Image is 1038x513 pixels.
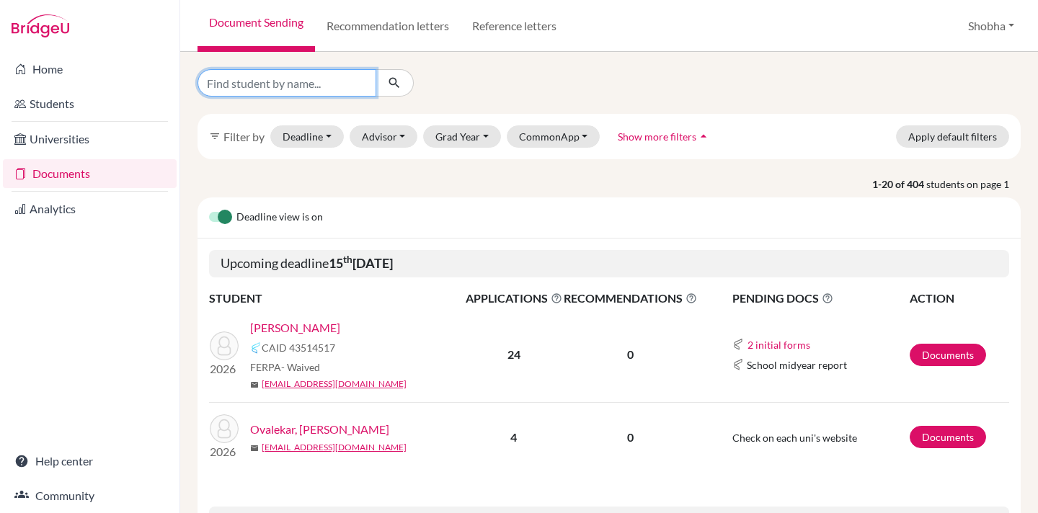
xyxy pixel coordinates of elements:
a: [PERSON_NAME] [250,319,340,336]
img: Bridge-U [12,14,69,37]
i: filter_list [209,130,221,142]
img: Common App logo [732,339,744,350]
img: Kanodia, Nandita [210,331,239,360]
span: CAID 43514517 [262,340,335,355]
sup: th [343,254,352,265]
p: 2026 [210,443,239,460]
a: Home [3,55,177,84]
span: mail [250,380,259,389]
span: Show more filters [618,130,696,143]
i: arrow_drop_up [696,129,711,143]
span: students on page 1 [926,177,1021,192]
button: Shobha [962,12,1021,40]
img: Ovalekar, Adi Jayesh [210,414,239,443]
input: Find student by name... [198,69,376,97]
p: 2026 [210,360,239,378]
button: Deadline [270,125,344,148]
a: Ovalekar, [PERSON_NAME] [250,421,389,438]
a: Help center [3,447,177,476]
span: PENDING DOCS [732,290,908,307]
a: Community [3,481,177,510]
a: Universities [3,125,177,153]
p: 0 [564,429,697,446]
span: Deadline view is on [236,209,323,226]
th: ACTION [909,289,1009,308]
p: 0 [564,346,697,363]
span: APPLICATIONS [466,290,562,307]
span: FERPA [250,360,320,375]
span: Filter by [223,130,265,143]
a: Analytics [3,195,177,223]
th: STUDENT [209,289,465,308]
span: RECOMMENDATIONS [564,290,697,307]
button: Show more filtersarrow_drop_up [605,125,723,148]
b: 24 [507,347,520,361]
span: - Waived [281,361,320,373]
a: [EMAIL_ADDRESS][DOMAIN_NAME] [262,378,407,391]
button: CommonApp [507,125,600,148]
img: Common App logo [732,359,744,370]
a: Documents [910,426,986,448]
a: [EMAIL_ADDRESS][DOMAIN_NAME] [262,441,407,454]
span: School midyear report [747,357,847,373]
strong: 1-20 of 404 [872,177,926,192]
img: Common App logo [250,342,262,354]
span: mail [250,444,259,452]
a: Students [3,89,177,118]
a: Documents [3,159,177,188]
b: 15 [DATE] [329,255,393,271]
h5: Upcoming deadline [209,250,1009,277]
button: 2 initial forms [747,336,811,353]
a: Documents [910,344,986,366]
button: Grad Year [423,125,501,148]
button: Advisor [350,125,418,148]
span: Check on each uni's website [732,432,857,444]
button: Apply default filters [896,125,1009,148]
b: 4 [510,430,517,444]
